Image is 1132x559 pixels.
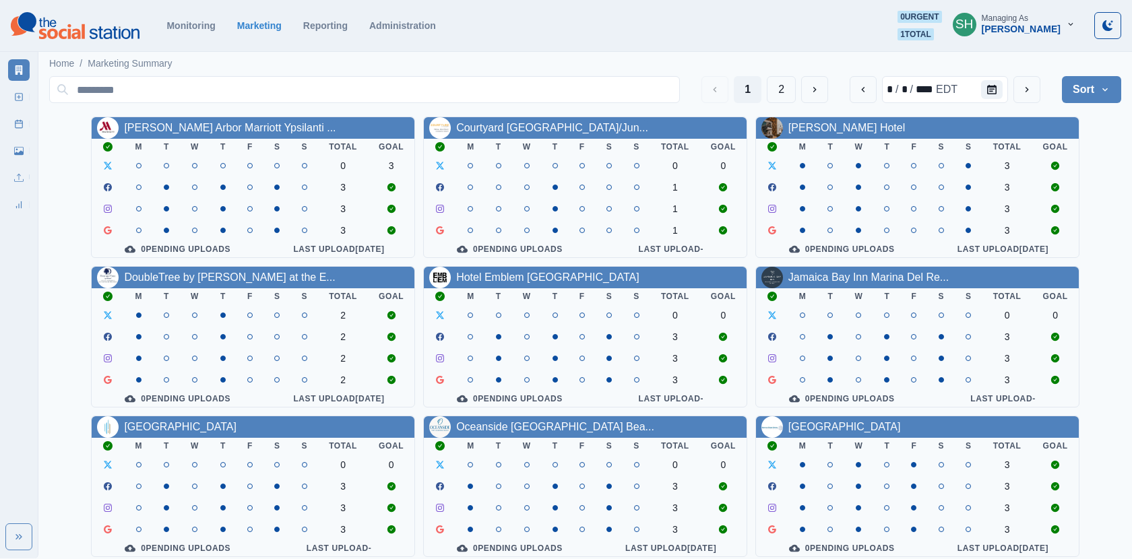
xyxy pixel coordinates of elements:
[49,57,172,71] nav: breadcrumb
[329,182,357,193] div: 3
[97,267,119,288] img: 147530585192
[369,20,436,31] a: Administration
[993,524,1021,535] div: 3
[935,81,959,98] div: time zone
[210,288,237,304] th: T
[938,393,1067,404] div: Last Upload -
[981,80,1003,99] button: Calendar
[993,310,1021,321] div: 0
[623,139,650,155] th: S
[734,76,761,103] button: Page 1
[661,524,689,535] div: 3
[606,244,736,255] div: Last Upload -
[844,139,873,155] th: W
[569,288,596,304] th: F
[817,288,844,304] th: T
[623,438,650,454] th: S
[850,76,877,103] button: previous
[661,182,689,193] div: 1
[606,543,736,554] div: Last Upload [DATE]
[80,57,82,71] span: /
[982,13,1028,23] div: Managing As
[180,288,210,304] th: W
[982,288,1032,304] th: Total
[124,139,153,155] th: M
[329,481,357,492] div: 3
[661,203,689,214] div: 1
[788,438,817,454] th: M
[8,86,30,108] a: New Post
[1032,438,1079,454] th: Goal
[955,288,982,304] th: S
[291,288,319,304] th: S
[900,81,909,98] div: day
[955,8,974,40] div: Sara Haas
[329,160,357,171] div: 0
[596,288,623,304] th: S
[318,139,368,155] th: Total
[368,139,414,155] th: Goal
[456,421,654,432] a: Oceanside [GEOGRAPHIC_DATA] Bea...
[435,543,585,554] div: 0 Pending Uploads
[927,139,955,155] th: S
[274,393,404,404] div: Last Upload [DATE]
[456,139,485,155] th: M
[650,288,700,304] th: Total
[8,140,30,162] a: Media Library
[982,24,1061,35] div: [PERSON_NAME]
[900,139,927,155] th: F
[993,481,1021,492] div: 3
[210,438,237,454] th: T
[368,288,414,304] th: Goal
[329,374,357,385] div: 2
[701,76,728,103] button: Previous
[661,331,689,342] div: 3
[263,288,291,304] th: S
[873,288,900,304] th: T
[329,225,357,236] div: 3
[711,160,736,171] div: 0
[927,288,955,304] th: S
[8,167,30,189] a: Uploads
[661,502,689,513] div: 3
[898,28,934,40] span: 1 total
[329,310,357,321] div: 2
[993,203,1021,214] div: 3
[767,244,917,255] div: 0 Pending Uploads
[700,139,747,155] th: Goal
[153,139,180,155] th: T
[569,139,596,155] th: F
[894,81,900,98] div: /
[329,353,357,364] div: 2
[124,122,336,133] a: [PERSON_NAME] Arbor Marriott Ypsilanti ...
[180,139,210,155] th: W
[1032,139,1079,155] th: Goal
[237,438,263,454] th: F
[318,438,368,454] th: Total
[993,502,1021,513] div: 3
[512,438,542,454] th: W
[788,122,905,133] a: [PERSON_NAME] Hotel
[927,438,955,454] th: S
[623,288,650,304] th: S
[788,139,817,155] th: M
[711,459,736,470] div: 0
[900,438,927,454] th: F
[485,288,512,304] th: T
[124,271,335,283] a: DoubleTree by [PERSON_NAME] at the E...
[263,139,291,155] th: S
[993,459,1021,470] div: 3
[291,438,319,454] th: S
[993,353,1021,364] div: 3
[237,288,263,304] th: F
[124,421,237,432] a: [GEOGRAPHIC_DATA]
[263,438,291,454] th: S
[456,288,485,304] th: M
[788,271,949,283] a: Jamaica Bay Inn Marina Del Re...
[456,438,485,454] th: M
[485,438,512,454] th: T
[429,117,451,139] img: 592041627630574
[124,288,153,304] th: M
[955,139,982,155] th: S
[993,331,1021,342] div: 3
